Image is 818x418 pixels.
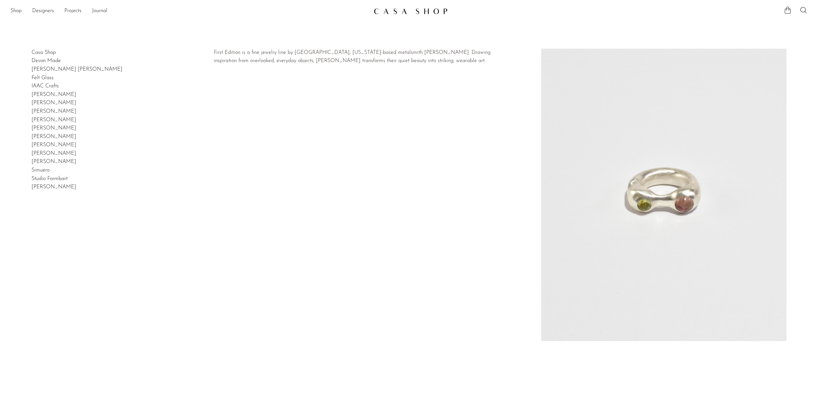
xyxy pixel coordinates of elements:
a: [PERSON_NAME] [PERSON_NAME] [32,67,122,72]
a: Journal [92,7,107,15]
img: Shauna Dunn [541,49,786,341]
div: First Edition is a fine jewelry line by [GEOGRAPHIC_DATA], [US_STATE]-based metalsmith [PERSON_NA... [214,49,500,65]
a: [PERSON_NAME] [32,92,76,97]
a: Designers [32,7,54,15]
a: Projects [64,7,81,15]
a: [PERSON_NAME] [32,134,76,139]
a: [PERSON_NAME] [32,100,76,105]
a: IAAC Crafts [32,83,59,89]
a: [PERSON_NAME] [32,159,76,164]
ul: NEW HEADER MENU [11,6,368,17]
a: [PERSON_NAME] [32,151,76,156]
a: Simuero [32,168,50,173]
a: [PERSON_NAME] [32,117,76,123]
a: [PERSON_NAME] [32,126,76,131]
nav: Desktop navigation [11,6,368,17]
a: Felt Glass [32,75,54,81]
a: Shop [11,7,22,15]
a: [PERSON_NAME] [32,109,76,114]
a: Studio Formbart [32,176,68,181]
a: Casa Shop [32,50,56,55]
a: [PERSON_NAME] [32,142,76,148]
a: [PERSON_NAME] [32,184,76,190]
a: Devon Made [32,58,61,63]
